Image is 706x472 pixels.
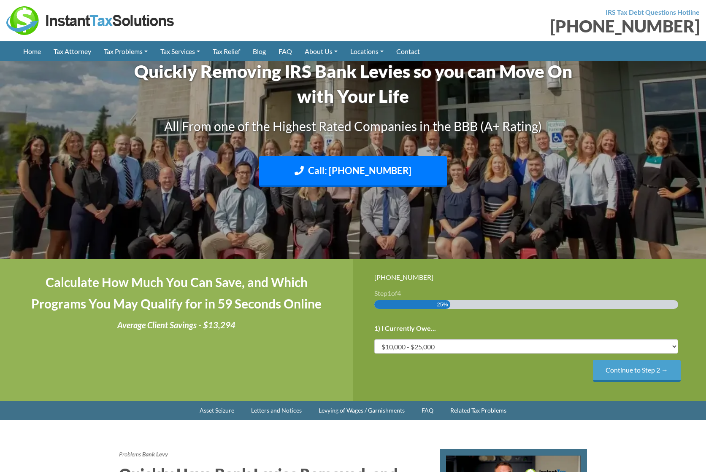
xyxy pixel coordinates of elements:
[442,401,515,420] a: Related Tax Problems
[119,59,587,109] h1: Quickly Removing IRS Bank Levies so you can Move On with Your Life
[437,300,448,309] span: 25%
[374,290,685,297] h3: Step of
[142,451,168,458] strong: Bank Levy
[47,41,97,61] a: Tax Attorney
[97,41,154,61] a: Tax Problems
[246,41,272,61] a: Blog
[344,41,390,61] a: Locations
[259,156,447,188] a: Call: [PHONE_NUMBER]
[390,41,426,61] a: Contact
[374,271,685,283] div: [PHONE_NUMBER]
[606,8,700,16] strong: IRS Tax Debt Questions Hotline
[593,360,681,381] input: Continue to Step 2 →
[119,451,141,458] a: Problems
[6,6,175,35] img: Instant Tax Solutions Logo
[387,289,391,297] span: 1
[413,401,442,420] a: FAQ
[360,18,700,35] div: [PHONE_NUMBER]
[206,41,246,61] a: Tax Relief
[17,41,47,61] a: Home
[21,271,332,314] h4: Calculate How Much You Can Save, and Which Programs You May Qualify for in 59 Seconds Online
[272,41,298,61] a: FAQ
[243,401,310,420] a: Letters and Notices
[310,401,413,420] a: Levying of Wages / Garnishments
[117,320,235,330] i: Average Client Savings - $13,294
[191,401,243,420] a: Asset Seizure
[119,117,587,135] h3: All From one of the Highest Rated Companies in the BBB (A+ Rating)
[298,41,344,61] a: About Us
[154,41,206,61] a: Tax Services
[6,16,175,24] a: Instant Tax Solutions Logo
[397,289,401,297] span: 4
[374,324,436,333] label: 1) I Currently Owe...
